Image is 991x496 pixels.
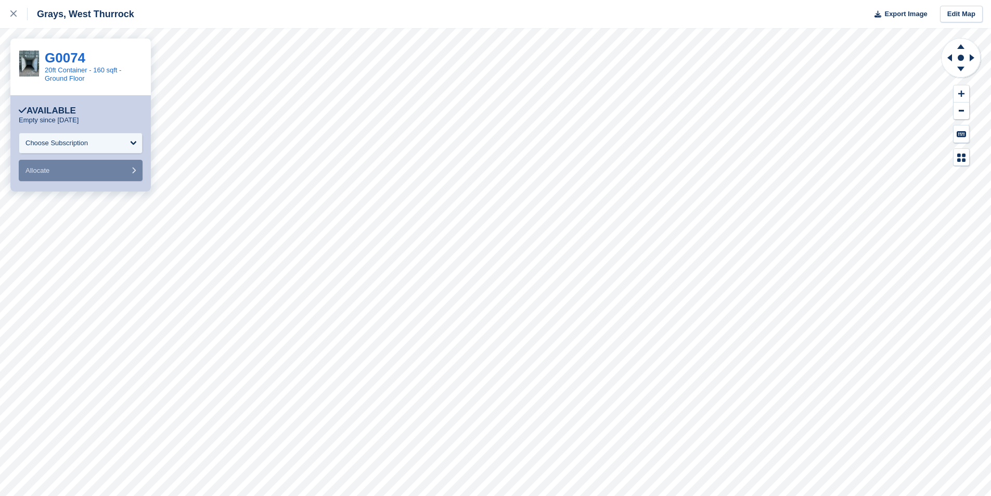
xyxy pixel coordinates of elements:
a: Edit Map [940,6,983,23]
div: Grays, West Thurrock [28,8,134,20]
a: G0074 [45,50,85,66]
span: Allocate [25,167,49,174]
button: Export Image [868,6,928,23]
p: Empty since [DATE] [19,116,79,124]
button: Zoom Out [954,103,969,120]
img: 20ft%20Ground%20Inside.jpeg [19,50,39,77]
button: Allocate [19,160,143,181]
div: Available [19,106,76,116]
button: Keyboard Shortcuts [954,125,969,143]
button: Map Legend [954,149,969,166]
button: Zoom In [954,85,969,103]
a: 20ft Container - 160 sqft - Ground Floor [45,66,121,82]
div: Choose Subscription [25,138,88,148]
span: Export Image [884,9,927,19]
